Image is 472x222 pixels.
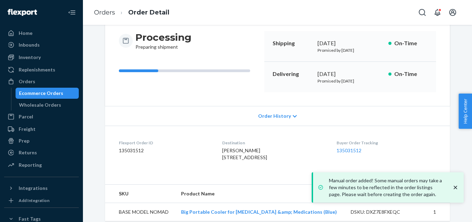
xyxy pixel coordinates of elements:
[119,140,211,146] dt: Flexport Order ID
[19,126,36,133] div: Freight
[318,70,383,78] div: [DATE]
[4,135,79,146] a: Prep
[19,185,48,192] div: Integrations
[176,185,345,203] th: Product Name
[273,70,312,78] p: Delivering
[16,88,79,99] a: Ecommerce Orders
[181,209,337,215] a: Big Portable Cooler for [MEDICAL_DATA] &amp; Medications (Blue)
[318,78,383,84] p: Promised by [DATE]
[19,113,33,120] div: Parcel
[19,54,41,61] div: Inventory
[4,52,79,63] a: Inventory
[128,9,169,16] a: Order Detail
[4,160,79,171] a: Reporting
[4,64,79,75] a: Replenishments
[19,162,42,168] div: Reporting
[94,9,115,16] a: Orders
[318,47,383,53] p: Promised by [DATE]
[8,9,37,16] img: Flexport logo
[19,197,49,203] div: Add Integration
[337,147,361,153] a: 135031512
[222,147,267,160] span: [PERSON_NAME] [STREET_ADDRESS]
[394,70,428,78] p: On-Time
[135,31,191,44] h3: Processing
[394,39,428,47] p: On-Time
[4,39,79,50] a: Inbounds
[19,90,63,97] div: Ecommerce Orders
[351,209,416,215] div: DSKU: DXZ7E8FXEQC
[4,111,79,122] a: Parcel
[4,124,79,135] a: Freight
[19,66,55,73] div: Replenishments
[88,2,175,23] ol: breadcrumbs
[4,147,79,158] a: Returns
[19,102,61,108] div: Wholesale Orders
[119,147,211,154] dd: 135031512
[19,41,40,48] div: Inbounds
[446,6,460,19] button: Open account menu
[19,30,32,37] div: Home
[4,183,79,194] button: Integrations
[4,196,79,205] a: Add Integration
[415,6,429,19] button: Open Search Box
[222,140,325,146] dt: Destination
[273,39,312,47] p: Shipping
[135,31,191,50] div: Preparing shipment
[337,140,436,146] dt: Buyer Order Tracking
[431,6,444,19] button: Open notifications
[65,6,79,19] button: Close Navigation
[452,184,459,191] svg: close toast
[16,99,79,110] a: Wholesale Orders
[105,185,176,203] th: SKU
[4,76,79,87] a: Orders
[4,28,79,39] a: Home
[258,113,291,119] span: Order History
[19,78,35,85] div: Orders
[421,203,450,221] td: 1
[105,203,176,221] td: BASE MODEL NOMAD
[459,94,472,129] button: Help Center
[19,149,37,156] div: Returns
[19,137,29,144] div: Prep
[329,177,445,198] p: Manual order added! Some manual orders may take a few minutes to be reflected in the order listin...
[318,39,383,47] div: [DATE]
